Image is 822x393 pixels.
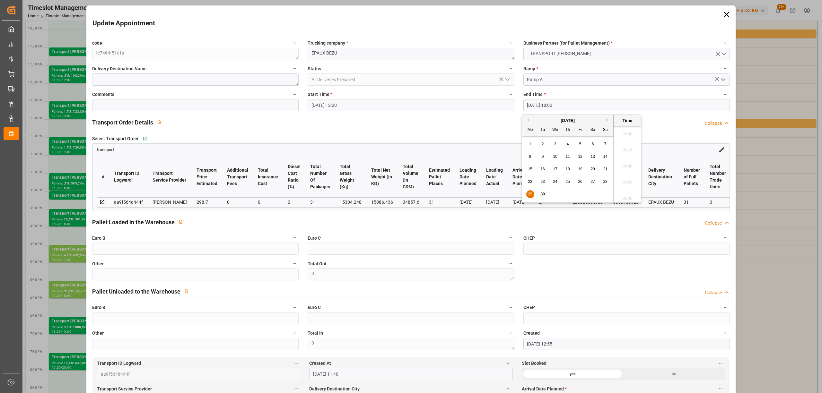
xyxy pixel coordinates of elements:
[290,329,299,337] button: Other
[305,156,335,198] th: Total Number Of Packages
[371,198,393,206] div: 15086.436
[579,142,582,146] span: 5
[153,198,187,206] div: [PERSON_NAME]
[564,126,572,134] div: Th
[564,165,572,173] div: Choose Thursday, September 18th, 2025
[603,179,607,184] span: 28
[643,156,679,198] th: Delivery Destination City
[721,39,730,47] button: Business Partner (for Pallet Management) *
[539,165,547,173] div: Choose Tuesday, September 16th, 2025
[721,329,730,337] button: Created
[589,153,597,161] div: Choose Saturday, September 13th, 2025
[601,178,609,186] div: Choose Sunday, September 28th, 2025
[523,235,535,242] span: CHEP
[542,142,544,146] span: 2
[310,198,330,206] div: 31
[283,156,305,198] th: Diesel Cost Ratio (%)
[551,140,559,148] div: Choose Wednesday, September 3rd, 2025
[717,359,725,367] button: Slot Booked
[455,156,481,198] th: Loading Date Planned
[92,40,102,47] span: code
[522,360,547,367] span: Slot Booked
[506,329,514,337] button: Total In
[523,338,730,350] input: DD-MM-YYYY HH:MM
[565,179,570,184] span: 25
[292,359,300,367] button: Transport ID Logward
[564,153,572,161] div: Choose Thursday, September 11th, 2025
[97,156,109,198] th: #
[523,330,540,337] span: Created
[92,330,104,337] span: Other
[576,153,584,161] div: Choose Friday, September 12th, 2025
[526,140,534,148] div: Choose Monday, September 1st, 2025
[308,304,321,311] span: Euro C
[92,287,180,296] h2: Pallet Unloaded to the Warehouse
[540,179,545,184] span: 23
[309,368,512,380] input: DD-MM-YYYY HH:MM
[335,156,366,198] th: Total Gross Weight (Kg)
[601,165,609,173] div: Choose Sunday, September 21st, 2025
[523,99,730,111] input: DD-MM-YYYY HH:MM
[290,259,299,268] button: Other
[523,48,730,60] button: open menu
[553,154,557,159] span: 10
[528,192,532,196] span: 29
[153,116,165,128] button: View description
[526,126,534,134] div: Mo
[522,386,567,392] span: Arrival Date Planned
[525,118,529,122] button: Previous Month
[97,360,141,367] span: Transport ID Logward
[551,153,559,161] div: Choose Wednesday, September 10th, 2025
[539,126,547,134] div: Tu
[522,117,613,124] div: [DATE]
[92,218,175,226] h2: Pallet Loaded in the Warehouse
[603,167,607,171] span: 21
[528,179,532,184] span: 22
[290,39,299,47] button: code
[290,303,299,312] button: Euro B
[721,234,730,242] button: CHEP
[589,126,597,134] div: Sa
[529,142,531,146] span: 1
[308,268,514,280] textarea: 0
[504,385,513,393] button: Delivery Destination City
[290,90,299,98] button: Comments
[542,154,544,159] span: 9
[601,153,609,161] div: Choose Sunday, September 14th, 2025
[539,140,547,148] div: Choose Tuesday, September 2nd, 2025
[192,156,222,198] th: Transport Price Estimated
[97,147,114,152] span: transport
[197,198,217,206] div: 298.7
[721,90,730,98] button: End Time *
[684,198,700,206] div: 31
[148,156,192,198] th: Transport Service Provider
[567,142,569,146] span: 4
[292,385,300,393] button: Transport Service Provider
[553,167,557,171] span: 17
[523,304,535,311] span: CHEP
[508,156,534,198] th: Arrival Date Planned
[114,198,143,206] div: aa9f564d444f
[679,156,705,198] th: Number of Full Pallets
[721,64,730,73] button: Ramp *
[308,73,514,86] input: Type to search/select
[623,368,725,380] div: no
[564,140,572,148] div: Choose Thursday, September 4th, 2025
[590,154,595,159] span: 13
[601,140,609,148] div: Choose Sunday, September 7th, 2025
[576,126,584,134] div: Fr
[340,198,362,206] div: 15304.248
[589,140,597,148] div: Choose Saturday, September 6th, 2025
[308,99,514,111] input: DD-MM-YYYY HH:MM
[308,261,327,267] span: Total Out
[551,178,559,186] div: Choose Wednesday, September 24th, 2025
[308,330,323,337] span: Total In
[539,153,547,161] div: Choose Tuesday, September 9th, 2025
[576,165,584,173] div: Choose Friday, September 19th, 2025
[504,359,513,367] button: Created At
[506,64,514,73] button: Status
[526,178,534,186] div: Choose Monday, September 22nd, 2025
[92,48,299,60] textarea: fc7464f51e1a
[578,179,582,184] span: 26
[92,91,114,98] span: Comments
